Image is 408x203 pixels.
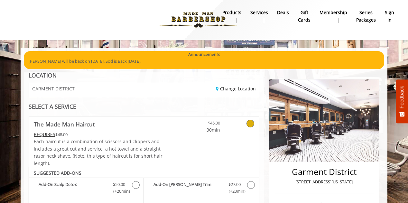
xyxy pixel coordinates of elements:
[225,188,244,195] span: (+20min )
[315,8,352,25] a: MembershipMembership
[34,170,81,176] b: SUGGESTED ADD-ONS
[352,8,380,32] a: Series packagesSeries packages
[188,51,220,58] b: Announcements
[153,181,222,195] b: Add-On [PERSON_NAME] Trim
[380,8,399,25] a: sign insign in
[250,9,268,16] b: Services
[110,188,129,195] span: (+20min )
[32,181,140,196] label: Add-On Scalp Detox
[182,116,220,134] a: $45.00
[276,179,372,185] p: [STREET_ADDRESS][US_STATE]
[218,8,246,25] a: Productsproducts
[385,9,394,23] b: sign in
[396,79,408,123] button: Feedback - Show survey
[356,9,376,23] b: Series packages
[320,9,347,16] b: Membership
[147,181,255,196] label: Add-On Beard Trim
[34,131,55,137] span: This service needs some Advance to be paid before we block your appointment
[29,58,379,65] p: [PERSON_NAME] will be back on [DATE]. Sod is Back [DATE].
[34,120,95,129] b: The Made Man Haircut
[298,9,311,23] b: gift cards
[293,8,315,32] a: Gift cardsgift cards
[34,138,162,166] span: Each haircut is a combination of scissors and clippers and includes a great cut and service, a ho...
[154,2,243,38] img: Made Man Barbershop logo
[399,86,405,108] span: Feedback
[39,181,107,195] b: Add-On Scalp Detox
[32,86,75,91] span: GARMENT DISTRICT
[29,71,57,79] b: LOCATION
[246,8,273,25] a: ServicesServices
[216,86,256,92] a: Change Location
[182,126,220,134] span: 30min
[29,104,259,110] div: SELECT A SERVICE
[277,9,289,16] b: Deals
[113,181,125,188] span: $50.00
[222,9,241,16] b: products
[276,167,372,177] h2: Garment District
[273,8,293,25] a: DealsDeals
[228,181,241,188] span: $27.00
[34,131,163,138] div: $48.00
